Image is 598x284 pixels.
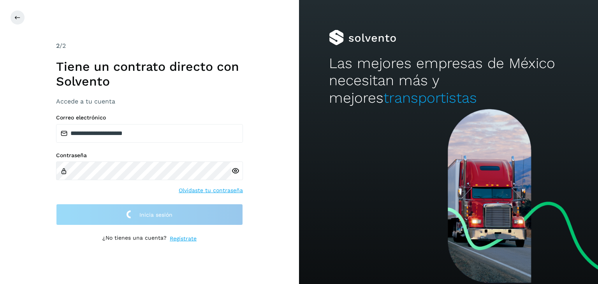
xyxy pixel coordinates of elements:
div: /2 [56,41,243,51]
span: Inicia sesión [139,212,172,217]
label: Correo electrónico [56,114,243,121]
span: transportistas [383,89,477,106]
h2: Las mejores empresas de México necesitan más y mejores [329,55,568,107]
span: 2 [56,42,60,49]
label: Contraseña [56,152,243,159]
p: ¿No tienes una cuenta? [102,235,167,243]
h3: Accede a tu cuenta [56,98,243,105]
a: Regístrate [170,235,197,243]
a: Olvidaste tu contraseña [179,186,243,195]
h1: Tiene un contrato directo con Solvento [56,59,243,89]
button: Inicia sesión [56,204,243,225]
